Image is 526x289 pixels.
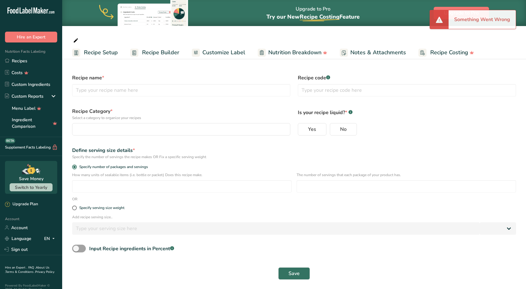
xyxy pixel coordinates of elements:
[297,172,516,178] p: The number of servings that each package of your product has.
[68,196,81,202] div: OR
[298,84,516,96] input: Type your recipe code here
[288,270,300,277] span: Save
[5,265,27,270] a: Hire an Expert .
[142,48,179,57] span: Recipe Builder
[72,115,290,121] p: Select a category to organize your recipes
[72,222,480,235] input: Type your serving size here
[350,48,406,57] span: Notes & Attachments
[19,176,44,182] div: Save Money
[72,154,516,160] div: Specify the number of servings the recipe makes OR Fix a specific serving weight
[266,13,360,20] span: Try our New Feature
[15,185,47,190] span: Switch to Yearly
[418,46,474,60] a: Recipe Costing
[308,126,316,132] span: Yes
[5,265,49,274] a: About Us .
[5,93,44,100] div: Custom Reports
[79,206,124,210] div: Specify serving size weight
[72,108,290,121] label: Recipe Category
[298,74,516,82] label: Recipe code
[444,9,479,17] span: Upgrade to Pro
[89,245,174,252] div: Input Recipe ingredients in Percent
[258,46,327,60] a: Nutrition Breakdown
[77,165,148,169] span: Specify number of packages and servings
[72,74,290,82] label: Recipe name
[202,48,245,57] span: Customize Label
[266,0,360,26] div: Upgrade to Pro
[28,265,36,270] a: FAQ .
[72,84,290,96] input: Type your recipe name here
[278,267,310,280] button: Save
[10,183,53,191] button: Switch to Yearly
[72,46,118,60] a: Recipe Setup
[72,214,516,220] p: Add recipe serving size..
[72,147,516,154] div: Define serving size details
[5,138,15,143] div: BETA
[130,46,179,60] a: Recipe Builder
[430,48,468,57] span: Recipe Costing
[5,201,38,207] div: Upgrade Plan
[434,7,489,19] button: Upgrade to Pro
[5,233,31,244] a: Language
[340,46,406,60] a: Notes & Attachments
[300,13,339,20] span: Recipe Costing
[5,32,57,42] button: Hire an Expert
[268,48,321,57] span: Nutrition Breakdown
[5,270,35,274] a: Terms & Conditions .
[340,126,347,132] span: No
[44,235,57,242] div: EN
[449,10,516,29] div: Something Went Wrong
[192,46,245,60] a: Customize Label
[84,48,118,57] span: Recipe Setup
[72,172,292,178] p: How many units of sealable items (i.e. bottle or packet) Does this recipe make.
[298,108,516,116] p: Is your recipe liquid?
[35,270,54,274] a: Privacy Policy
